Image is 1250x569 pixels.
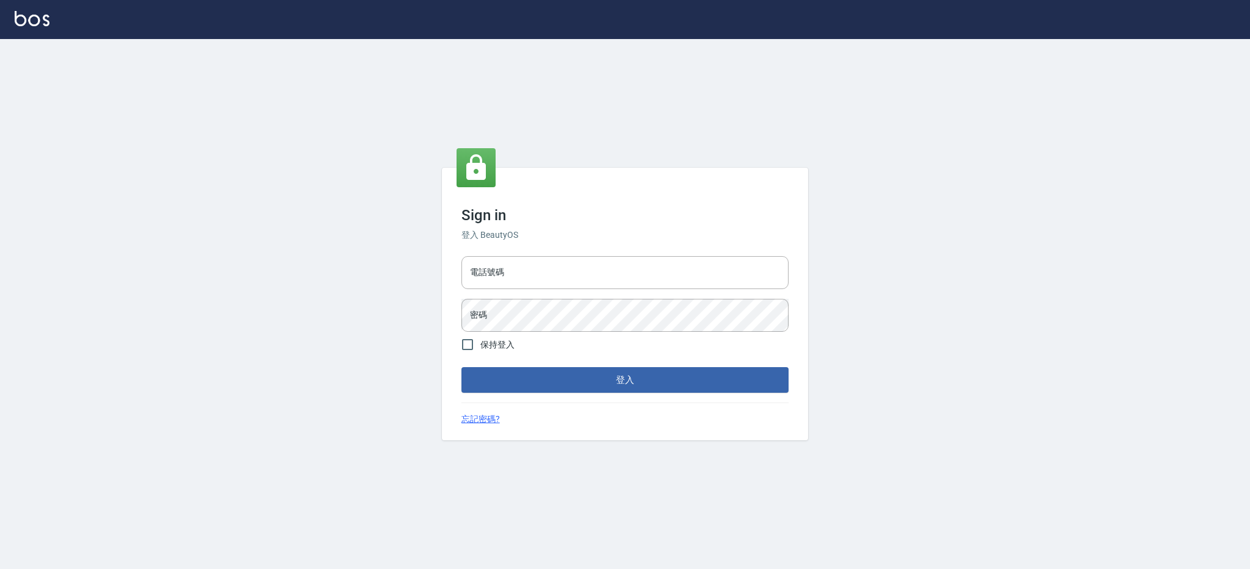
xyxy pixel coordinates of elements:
[461,367,789,393] button: 登入
[480,338,515,351] span: 保持登入
[461,207,789,224] h3: Sign in
[461,413,500,426] a: 忘記密碼?
[15,11,49,26] img: Logo
[461,229,789,242] h6: 登入 BeautyOS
